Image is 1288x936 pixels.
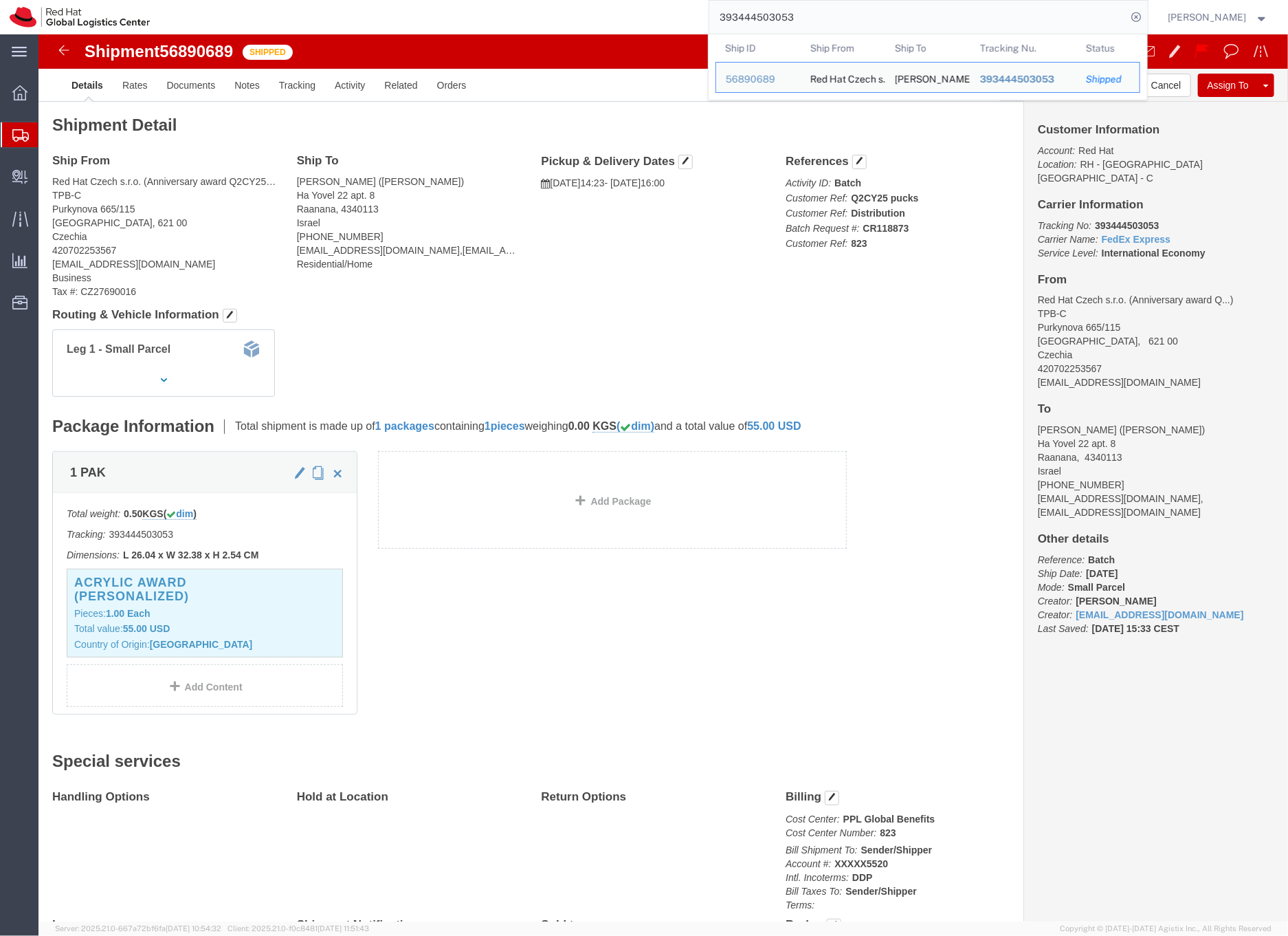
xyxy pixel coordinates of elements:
[10,7,150,28] img: logo
[979,72,1067,87] div: 393444503053
[1086,72,1130,87] div: Shipped
[1168,10,1247,25] span: Sona Mala
[885,34,970,62] th: Ship To
[895,63,961,92] div: Nir Farkas
[970,34,1076,62] th: Tracking Nu.
[726,72,791,87] div: 56890689
[810,63,876,92] div: Red Hat Czech s.r.o.
[709,1,1127,34] input: Search for shipment number, reference number
[715,34,801,62] th: Ship ID
[227,924,369,933] span: Client: 2025.21.0-f0c8481
[318,924,369,933] span: [DATE] 11:51:43
[38,34,1288,922] iframe: FS Legacy Container
[1060,923,1272,935] span: Copyright © [DATE]-[DATE] Agistix Inc., All Rights Reserved
[715,34,1147,100] table: Search Results
[979,74,1054,85] span: 393444503053
[1076,34,1140,62] th: Status
[166,924,221,933] span: [DATE] 10:54:32
[1168,9,1269,25] button: [PERSON_NAME]
[55,924,221,933] span: Server: 2025.21.0-667a72bf6fa
[800,34,885,62] th: Ship From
